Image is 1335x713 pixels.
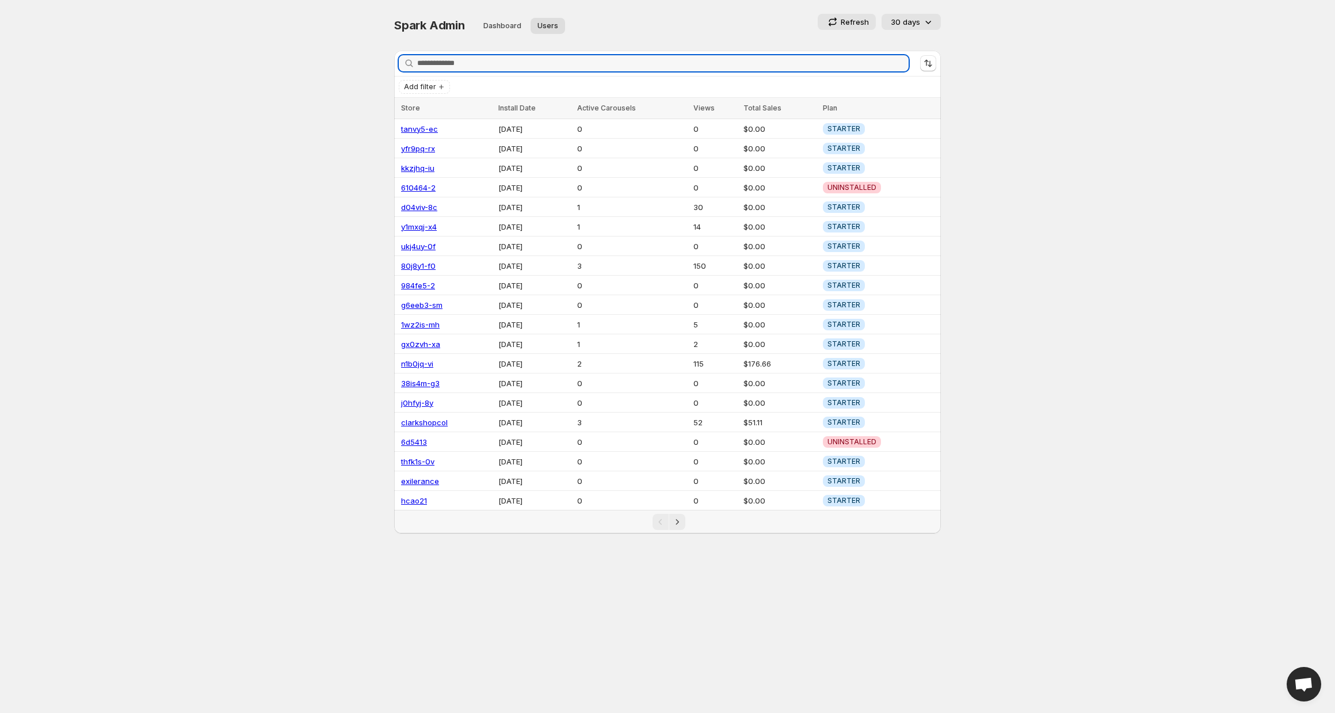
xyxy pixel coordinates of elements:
[574,256,690,276] td: 3
[693,104,715,112] span: Views
[740,276,819,295] td: $0.00
[740,413,819,432] td: $51.11
[495,197,573,217] td: [DATE]
[574,197,690,217] td: 1
[827,261,860,270] span: STARTER
[740,139,819,158] td: $0.00
[740,237,819,256] td: $0.00
[740,295,819,315] td: $0.00
[577,104,636,112] span: Active Carousels
[394,510,941,533] nav: Pagination
[740,471,819,491] td: $0.00
[574,276,690,295] td: 0
[740,452,819,471] td: $0.00
[827,476,860,486] span: STARTER
[690,334,740,354] td: 2
[690,295,740,315] td: 0
[740,119,819,139] td: $0.00
[669,514,685,530] button: Next
[740,432,819,452] td: $0.00
[574,452,690,471] td: 0
[483,21,521,30] span: Dashboard
[841,16,869,28] p: Refresh
[495,295,573,315] td: [DATE]
[401,379,440,388] a: 38is4m-g3
[574,139,690,158] td: 0
[574,217,690,237] td: 1
[531,18,565,34] button: User management
[399,80,450,94] button: Add filter
[495,178,573,197] td: [DATE]
[401,124,438,134] a: tanvy5-ec
[823,104,837,112] span: Plan
[827,163,860,173] span: STARTER
[690,178,740,197] td: 0
[401,340,440,349] a: gx0zvh-xa
[827,418,860,427] span: STARTER
[690,452,740,471] td: 0
[401,398,433,407] a: j0hfyj-8y
[574,158,690,178] td: 0
[690,237,740,256] td: 0
[690,276,740,295] td: 0
[740,217,819,237] td: $0.00
[495,237,573,256] td: [DATE]
[690,119,740,139] td: 0
[574,373,690,393] td: 0
[401,144,435,153] a: yfr9pq-rx
[827,222,860,231] span: STARTER
[1287,667,1321,701] div: Open chat
[401,476,439,486] a: exilerance
[690,393,740,413] td: 0
[920,55,936,71] button: Sort the results
[495,354,573,373] td: [DATE]
[401,203,437,212] a: d04viv-8c
[740,393,819,413] td: $0.00
[827,183,876,192] span: UNINSTALLED
[690,217,740,237] td: 14
[495,119,573,139] td: [DATE]
[401,104,420,112] span: Store
[574,334,690,354] td: 1
[401,300,443,310] a: g6eeb3-sm
[495,491,573,510] td: [DATE]
[690,354,740,373] td: 115
[401,261,436,270] a: 80j8y1-f0
[827,300,860,310] span: STARTER
[690,491,740,510] td: 0
[574,471,690,491] td: 0
[574,393,690,413] td: 0
[495,334,573,354] td: [DATE]
[882,14,941,30] button: 30 days
[690,139,740,158] td: 0
[690,256,740,276] td: 150
[574,295,690,315] td: 0
[574,119,690,139] td: 0
[827,124,860,134] span: STARTER
[827,203,860,212] span: STARTER
[495,139,573,158] td: [DATE]
[827,320,860,329] span: STARTER
[495,471,573,491] td: [DATE]
[827,281,860,290] span: STARTER
[404,82,436,91] span: Add filter
[690,315,740,334] td: 5
[495,276,573,295] td: [DATE]
[690,432,740,452] td: 0
[891,16,920,28] p: 30 days
[740,178,819,197] td: $0.00
[401,437,427,447] a: 6d5413
[827,437,876,447] span: UNINSTALLED
[827,398,860,407] span: STARTER
[740,354,819,373] td: $176.66
[495,256,573,276] td: [DATE]
[818,14,876,30] button: Refresh
[690,413,740,432] td: 52
[827,496,860,505] span: STARTER
[401,281,435,290] a: 984fe5-2
[827,340,860,349] span: STARTER
[740,315,819,334] td: $0.00
[495,393,573,413] td: [DATE]
[401,320,440,329] a: 1wz2is-mh
[690,471,740,491] td: 0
